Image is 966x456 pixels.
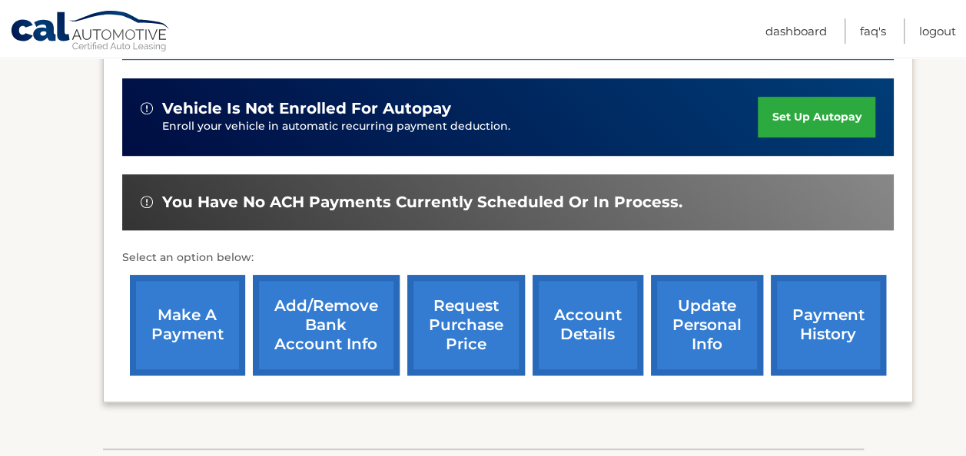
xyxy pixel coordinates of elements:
p: Select an option below: [122,249,894,267]
span: vehicle is not enrolled for autopay [162,99,451,118]
a: update personal info [651,275,763,375]
a: account details [533,275,643,375]
span: You have no ACH payments currently scheduled or in process. [162,193,682,212]
a: set up autopay [758,97,875,137]
a: FAQ's [860,18,886,44]
img: alert-white.svg [141,196,153,208]
a: request purchase price [407,275,525,375]
a: Add/Remove bank account info [253,275,400,375]
a: Logout [919,18,956,44]
a: Dashboard [765,18,827,44]
p: Enroll your vehicle in automatic recurring payment deduction. [162,118,759,135]
a: make a payment [130,275,245,375]
img: alert-white.svg [141,102,153,114]
a: payment history [771,275,886,375]
a: Cal Automotive [10,10,171,55]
